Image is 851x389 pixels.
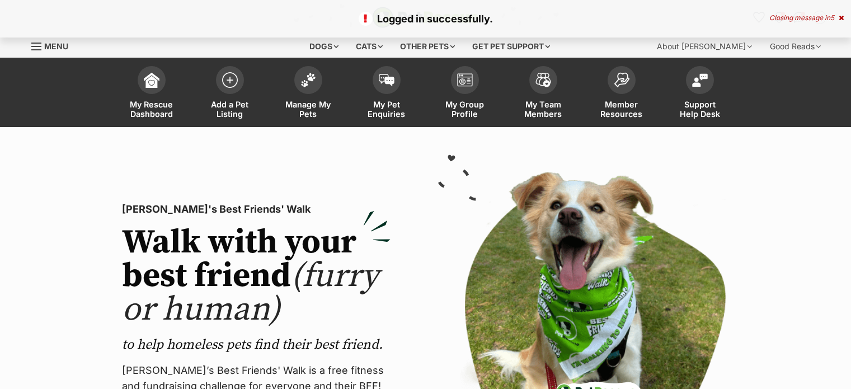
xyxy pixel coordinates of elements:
span: My Rescue Dashboard [126,100,177,119]
div: Good Reads [762,35,829,58]
img: dashboard-icon-eb2f2d2d3e046f16d808141f083e7271f6b2e854fb5c12c21221c1fb7104beca.svg [144,72,159,88]
a: Support Help Desk [661,60,739,127]
a: Add a Pet Listing [191,60,269,127]
span: My Pet Enquiries [361,100,412,119]
img: team-members-icon-5396bd8760b3fe7c0b43da4ab00e1e3bb1a5d9ba89233759b79545d2d3fc5d0d.svg [535,73,551,87]
a: My Pet Enquiries [347,60,426,127]
span: Member Resources [596,100,647,119]
div: About [PERSON_NAME] [649,35,760,58]
img: group-profile-icon-3fa3cf56718a62981997c0bc7e787c4b2cf8bcc04b72c1350f741eb67cf2f40e.svg [457,73,473,87]
a: My Team Members [504,60,582,127]
span: My Team Members [518,100,568,119]
span: My Group Profile [440,100,490,119]
div: Get pet support [464,35,558,58]
span: Add a Pet Listing [205,100,255,119]
a: My Rescue Dashboard [112,60,191,127]
img: add-pet-listing-icon-0afa8454b4691262ce3f59096e99ab1cd57d4a30225e0717b998d2c9b9846f56.svg [222,72,238,88]
span: Menu [44,41,68,51]
img: member-resources-icon-8e73f808a243e03378d46382f2149f9095a855e16c252ad45f914b54edf8863c.svg [614,72,629,87]
a: My Group Profile [426,60,504,127]
a: Menu [31,35,76,55]
a: Member Resources [582,60,661,127]
img: pet-enquiries-icon-7e3ad2cf08bfb03b45e93fb7055b45f3efa6380592205ae92323e6603595dc1f.svg [379,74,394,86]
img: manage-my-pets-icon-02211641906a0b7f246fdf0571729dbe1e7629f14944591b6c1af311fb30b64b.svg [300,73,316,87]
div: Other pets [392,35,463,58]
div: Cats [348,35,391,58]
span: Manage My Pets [283,100,333,119]
img: help-desk-icon-fdf02630f3aa405de69fd3d07c3f3aa587a6932b1a1747fa1d2bba05be0121f9.svg [692,73,708,87]
a: Manage My Pets [269,60,347,127]
h2: Walk with your best friend [122,226,391,327]
span: Support Help Desk [675,100,725,119]
p: [PERSON_NAME]'s Best Friends' Walk [122,201,391,217]
p: to help homeless pets find their best friend. [122,336,391,354]
div: Dogs [302,35,346,58]
span: (furry or human) [122,255,379,331]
